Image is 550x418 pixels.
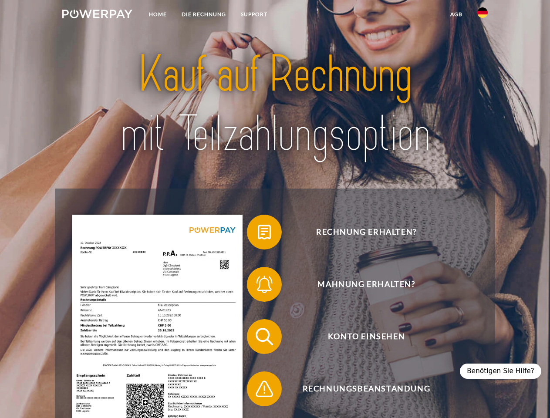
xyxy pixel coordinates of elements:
img: title-powerpay_de.svg [83,42,467,167]
img: qb_warning.svg [253,378,275,400]
a: SUPPORT [233,7,275,22]
button: Mahnung erhalten? [247,267,473,302]
button: Rechnung erhalten? [247,215,473,249]
a: Home [142,7,174,22]
span: Rechnung erhalten? [260,215,473,249]
a: DIE RECHNUNG [174,7,233,22]
a: agb [443,7,470,22]
img: logo-powerpay-white.svg [62,10,132,18]
img: qb_bill.svg [253,221,275,243]
img: qb_bell.svg [253,273,275,295]
span: Konto einsehen [260,319,473,354]
img: qb_search.svg [253,326,275,347]
span: Mahnung erhalten? [260,267,473,302]
button: Konto einsehen [247,319,473,354]
button: Rechnungsbeanstandung [247,371,473,406]
div: Benötigen Sie Hilfe? [460,364,541,379]
img: de [477,7,488,18]
span: Rechnungsbeanstandung [260,371,473,406]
